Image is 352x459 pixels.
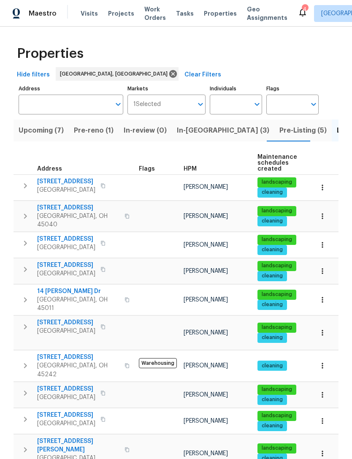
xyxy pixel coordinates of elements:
span: [PERSON_NAME] [184,418,228,424]
span: Projects [108,9,134,18]
span: Pre-Listing (5) [279,125,327,136]
span: [GEOGRAPHIC_DATA] [37,419,95,428]
span: Work Orders [144,5,166,22]
span: landscaping [258,262,295,269]
span: landscaping [258,207,295,215]
span: Upcoming (7) [19,125,64,136]
span: [GEOGRAPHIC_DATA] [37,269,95,278]
span: cleaning [258,422,286,429]
span: [PERSON_NAME] [184,242,228,248]
span: In-[GEOGRAPHIC_DATA] (3) [177,125,269,136]
span: Maestro [29,9,57,18]
span: cleaning [258,272,286,280]
span: [STREET_ADDRESS] [37,261,95,269]
span: Flags [139,166,155,172]
span: [PERSON_NAME] [184,330,228,336]
span: [GEOGRAPHIC_DATA] [37,186,95,194]
span: landscaping [258,291,295,298]
span: landscaping [258,179,295,186]
span: Visits [81,9,98,18]
span: In-review (0) [124,125,167,136]
span: [PERSON_NAME] [184,268,228,274]
span: Warehousing [139,358,177,368]
button: Open [308,98,320,110]
span: cleaning [258,396,286,403]
label: Markets [127,86,206,91]
span: Tasks [176,11,194,16]
button: Clear Filters [181,67,225,83]
span: [STREET_ADDRESS] [37,411,95,419]
span: Properties [17,49,84,58]
span: [PERSON_NAME] [184,184,228,190]
span: [GEOGRAPHIC_DATA], OH 45040 [37,212,119,229]
span: [GEOGRAPHIC_DATA], OH 45242 [37,361,119,378]
span: [GEOGRAPHIC_DATA] [37,327,95,335]
span: [GEOGRAPHIC_DATA], [GEOGRAPHIC_DATA] [60,70,171,78]
span: Address [37,166,62,172]
span: [PERSON_NAME] [184,451,228,456]
span: [PERSON_NAME] [184,392,228,398]
span: landscaping [258,445,295,452]
span: [PERSON_NAME] [184,297,228,303]
button: Open [195,98,206,110]
span: [STREET_ADDRESS][PERSON_NAME] [37,437,119,454]
span: 1 Selected [133,101,161,108]
span: Pre-reno (1) [74,125,114,136]
span: Properties [204,9,237,18]
span: cleaning [258,189,286,196]
span: cleaning [258,334,286,341]
span: landscaping [258,236,295,243]
span: Geo Assignments [247,5,287,22]
span: Clear Filters [184,70,221,80]
div: 4 [302,5,308,14]
label: Flags [266,86,319,91]
span: cleaning [258,362,286,369]
span: [PERSON_NAME] [184,213,228,219]
span: cleaning [258,301,286,308]
span: 14 [PERSON_NAME] Dr [37,287,119,296]
span: cleaning [258,246,286,253]
label: Individuals [210,86,262,91]
div: [GEOGRAPHIC_DATA], [GEOGRAPHIC_DATA] [56,67,179,81]
span: cleaning [258,217,286,225]
button: Open [251,98,263,110]
span: [STREET_ADDRESS] [37,385,95,393]
span: [STREET_ADDRESS] [37,177,95,186]
span: [STREET_ADDRESS] [37,235,95,243]
span: Hide filters [17,70,50,80]
label: Address [19,86,123,91]
button: Open [112,98,124,110]
button: Hide filters [14,67,53,83]
span: [STREET_ADDRESS] [37,318,95,327]
span: [GEOGRAPHIC_DATA] [37,393,95,402]
span: Maintenance schedules created [257,154,297,172]
span: [STREET_ADDRESS] [37,353,119,361]
span: [GEOGRAPHIC_DATA] [37,243,95,252]
span: [STREET_ADDRESS] [37,204,119,212]
span: HPM [184,166,197,172]
span: [GEOGRAPHIC_DATA], OH 45011 [37,296,119,312]
span: [PERSON_NAME] [184,363,228,369]
span: landscaping [258,412,295,419]
span: landscaping [258,324,295,331]
span: landscaping [258,386,295,393]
